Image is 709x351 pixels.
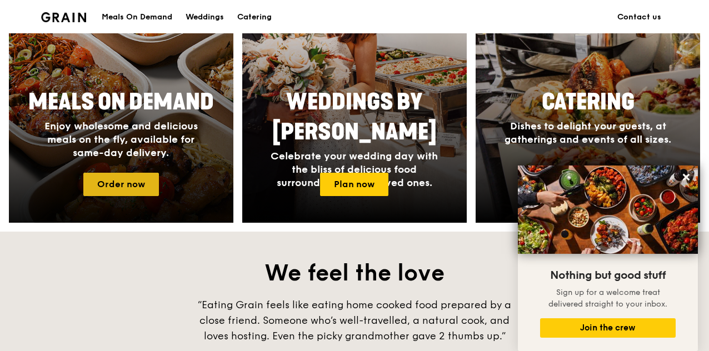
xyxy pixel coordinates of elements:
[28,89,214,116] span: Meals On Demand
[611,1,668,34] a: Contact us
[271,150,438,189] span: Celebrate your wedding day with the bliss of delicious food surrounded by your loved ones.
[540,318,676,338] button: Join the crew
[272,89,437,146] span: Weddings by [PERSON_NAME]
[542,89,635,116] span: Catering
[41,12,86,22] img: Grain
[320,173,388,196] a: Plan now
[83,173,159,196] a: Order now
[548,288,667,309] span: Sign up for a welcome treat delivered straight to your inbox.
[237,1,272,34] div: Catering
[550,269,666,282] span: Nothing but good stuff
[518,166,698,254] img: DSC07876-Edit02-Large.jpeg
[102,1,172,34] div: Meals On Demand
[231,1,278,34] a: Catering
[188,297,521,344] div: “Eating Grain feels like eating home cooked food prepared by a close friend. Someone who’s well-t...
[186,1,224,34] div: Weddings
[179,1,231,34] a: Weddings
[44,120,198,159] span: Enjoy wholesome and delicious meals on the fly, available for same-day delivery.
[505,120,671,146] span: Dishes to delight your guests, at gatherings and events of all sizes.
[677,168,695,186] button: Close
